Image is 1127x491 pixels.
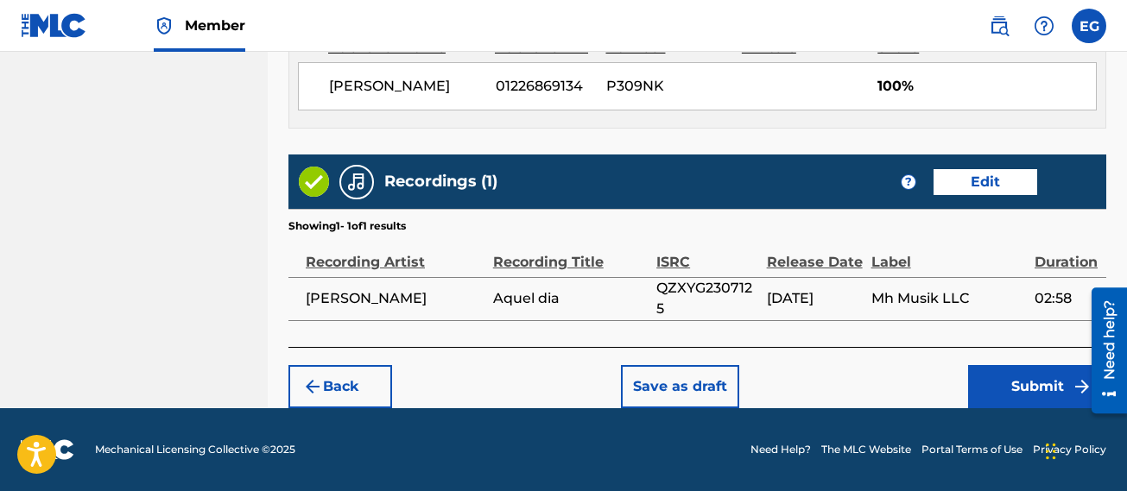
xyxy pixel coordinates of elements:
[384,172,497,192] h5: Recordings (1)
[493,234,648,273] div: Recording Title
[288,218,406,234] p: Showing 1 - 1 of 1 results
[989,16,1010,36] img: search
[877,76,1096,97] span: 100%
[1034,16,1054,36] img: help
[21,13,87,38] img: MLC Logo
[306,234,484,273] div: Recording Artist
[95,442,295,457] span: Mechanical Licensing Collective © 2025
[871,234,1026,273] div: Label
[1041,408,1127,491] iframe: Chat Widget
[1072,376,1092,397] img: f7272a7cc735f4ea7f67.svg
[1041,408,1127,491] div: Widget de chat
[621,365,739,408] button: Save as draft
[656,278,757,319] span: QZXYG2307125
[288,365,392,408] button: Back
[606,76,729,97] span: P309NK
[1033,442,1106,457] a: Privacy Policy
[767,234,863,273] div: Release Date
[493,288,648,309] span: Aquel dia
[1035,288,1098,309] span: 02:58
[306,288,484,309] span: [PERSON_NAME]
[302,376,323,397] img: 7ee5dd4eb1f8a8e3ef2f.svg
[1079,281,1127,420] iframe: Resource Center
[656,234,757,273] div: ISRC
[902,175,915,189] span: ?
[921,442,1023,457] a: Portal Terms of Use
[154,16,174,36] img: Top Rightsholder
[346,172,367,192] img: Recordings
[934,169,1037,195] button: Edit
[329,76,483,97] span: [PERSON_NAME]
[968,365,1106,408] button: Submit
[750,442,811,457] a: Need Help?
[299,167,329,197] img: Valid
[185,16,245,35] span: Member
[821,442,911,457] a: The MLC Website
[1046,425,1056,477] div: Arrastrar
[982,9,1016,43] a: Public Search
[1027,9,1061,43] div: Help
[1035,234,1098,273] div: Duration
[767,288,863,309] span: [DATE]
[21,439,74,460] img: logo
[871,288,1026,309] span: Mh Musik LLC
[496,76,593,97] span: 01226869134
[1072,9,1106,43] div: User Menu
